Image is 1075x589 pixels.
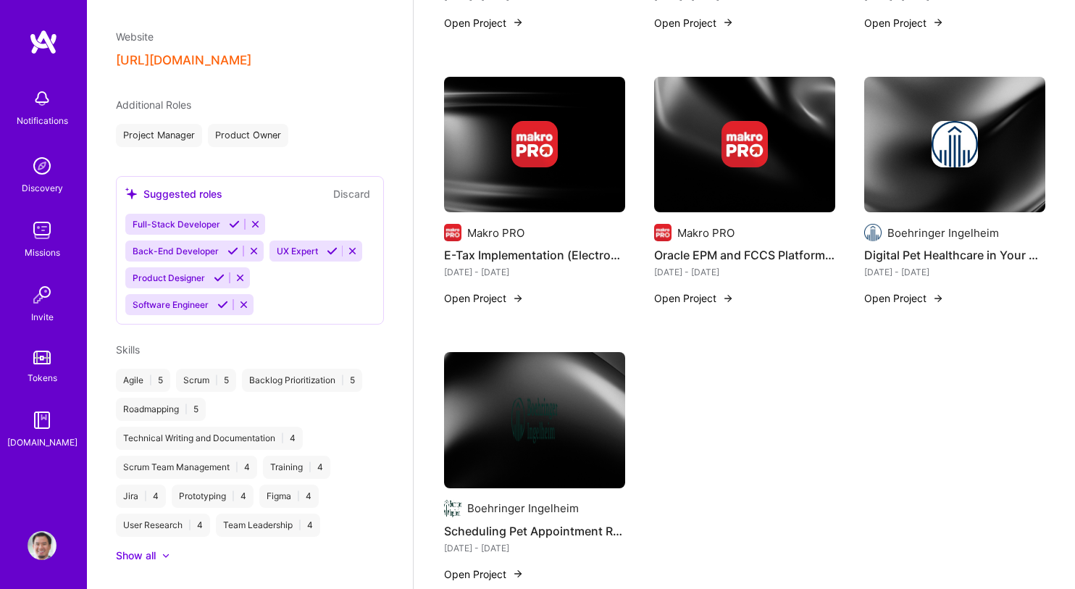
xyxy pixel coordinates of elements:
[248,246,259,256] i: Reject
[512,568,524,580] img: arrow-right
[28,216,57,245] img: teamwork
[28,151,57,180] img: discovery
[28,370,57,385] div: Tokens
[444,540,625,556] div: [DATE] - [DATE]
[33,351,51,364] img: tokens
[116,398,206,421] div: Roadmapping 5
[444,246,625,264] h4: E-Tax Implementation (Electronic Tax Invoices)
[722,17,734,28] img: arrow-right
[277,246,318,256] span: UX Expert
[677,225,735,241] div: Makro PRO
[227,246,238,256] i: Accept
[309,461,311,473] span: |
[133,272,205,283] span: Product Designer
[28,531,57,560] img: User Avatar
[932,121,978,167] img: Company logo
[444,224,461,241] img: Company logo
[444,567,524,582] button: Open Project
[864,77,1045,213] img: cover
[444,77,625,213] img: cover
[25,245,60,260] div: Missions
[208,124,288,147] div: Product Owner
[229,219,240,230] i: Accept
[887,225,999,241] div: Boehringer Ingelheim
[232,490,235,502] span: |
[188,519,191,531] span: |
[263,456,330,479] div: Training 4
[864,15,944,30] button: Open Project
[28,84,57,113] img: bell
[444,500,461,517] img: Company logo
[347,246,358,256] i: Reject
[864,246,1045,264] h4: Digital Pet Healthcare in Your Hands
[185,404,188,415] span: |
[722,293,734,304] img: arrow-right
[444,291,524,306] button: Open Project
[28,406,57,435] img: guide book
[467,225,524,241] div: Makro PRO
[22,180,63,196] div: Discovery
[932,293,944,304] img: arrow-right
[217,299,228,310] i: Accept
[721,121,768,167] img: Company logo
[133,219,220,230] span: Full-Stack Developer
[250,219,261,230] i: Reject
[17,113,68,128] div: Notifications
[327,246,338,256] i: Accept
[125,188,138,200] i: icon SuggestedTeams
[133,299,209,310] span: Software Engineer
[864,264,1045,280] div: [DATE] - [DATE]
[149,375,152,386] span: |
[512,293,524,304] img: arrow-right
[7,435,78,450] div: [DOMAIN_NAME]
[242,369,362,392] div: Backlog Prioritization 5
[654,15,734,30] button: Open Project
[116,99,191,111] span: Additional Roles
[281,433,284,444] span: |
[329,185,375,202] button: Discard
[511,121,558,167] img: Company logo
[116,456,257,479] div: Scrum Team Management 4
[116,343,140,356] span: Skills
[235,272,246,283] i: Reject
[116,514,210,537] div: User Research 4
[28,280,57,309] img: Invite
[176,369,236,392] div: Scrum 5
[125,186,222,201] div: Suggested roles
[144,490,147,502] span: |
[297,490,300,502] span: |
[444,522,625,540] h4: Scheduling Pet Appointment Request Directly In-App
[511,397,558,443] img: Company logo
[215,375,218,386] span: |
[467,501,579,516] div: Boehringer Ingelheim
[29,29,58,55] img: logo
[864,224,882,241] img: Company logo
[116,124,202,147] div: Project Manager
[238,299,249,310] i: Reject
[116,427,303,450] div: Technical Writing and Documentation 4
[116,53,251,68] button: [URL][DOMAIN_NAME]
[133,246,219,256] span: Back-End Developer
[31,309,54,325] div: Invite
[654,264,835,280] div: [DATE] - [DATE]
[654,246,835,264] h4: Oracle EPM and FCCS Platform Implementations
[444,264,625,280] div: [DATE] - [DATE]
[298,519,301,531] span: |
[214,272,225,283] i: Accept
[444,352,625,488] img: cover
[341,375,344,386] span: |
[172,485,254,508] div: Prototyping 4
[932,17,944,28] img: arrow-right
[116,548,156,563] div: Show all
[24,531,60,560] a: User Avatar
[116,369,170,392] div: Agile 5
[116,485,166,508] div: Jira 4
[654,224,672,241] img: Company logo
[116,30,154,43] span: Website
[259,485,319,508] div: Figma 4
[444,15,524,30] button: Open Project
[864,291,944,306] button: Open Project
[235,461,238,473] span: |
[216,514,320,537] div: Team Leadership 4
[654,77,835,213] img: cover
